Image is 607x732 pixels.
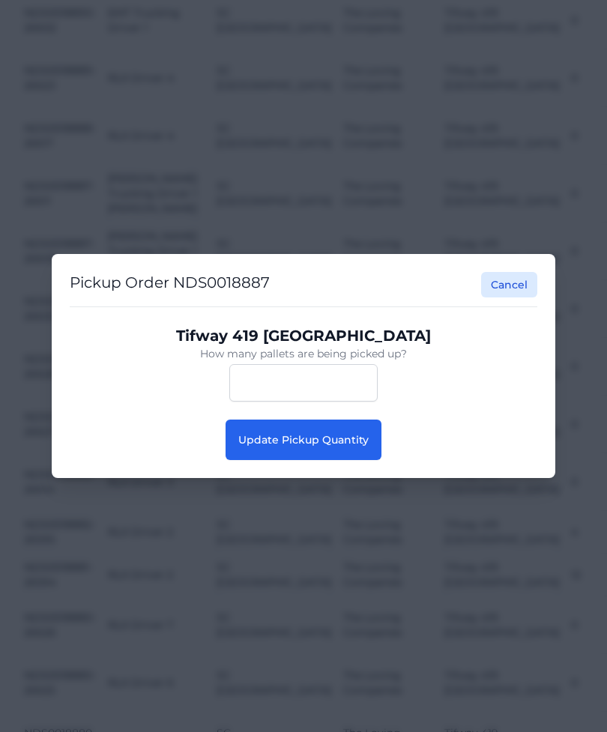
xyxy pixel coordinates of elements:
p: How many pallets are being picked up? [82,346,525,361]
button: Update Pickup Quantity [226,420,381,460]
button: Cancel [481,272,537,297]
h2: Pickup Order NDS0018887 [70,272,270,297]
span: Update Pickup Quantity [238,433,369,447]
p: Tifway 419 [GEOGRAPHIC_DATA] [82,325,525,346]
